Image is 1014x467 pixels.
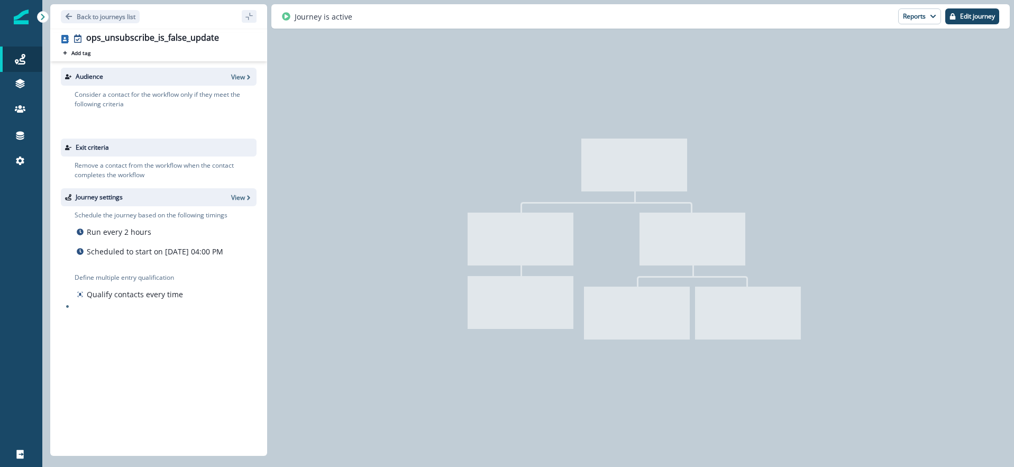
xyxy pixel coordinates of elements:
[61,49,93,57] button: Add tag
[87,289,183,300] p: Qualify contacts every time
[231,72,245,81] p: View
[76,143,109,152] p: Exit criteria
[14,10,29,24] img: Inflection
[231,193,245,202] p: View
[960,13,995,20] p: Edit journey
[77,12,135,21] p: Back to journeys list
[898,8,941,24] button: Reports
[75,161,257,180] p: Remove a contact from the workflow when the contact completes the workflow
[87,246,223,257] p: Scheduled to start on [DATE] 04:00 PM
[76,72,103,81] p: Audience
[945,8,999,24] button: Edit journey
[61,10,140,23] button: Go back
[75,90,257,109] p: Consider a contact for the workflow only if they meet the following criteria
[231,193,252,202] button: View
[75,273,185,282] p: Define multiple entry qualification
[231,72,252,81] button: View
[87,226,151,237] p: Run every 2 hours
[71,50,90,56] p: Add tag
[242,10,257,23] button: sidebar collapse toggle
[76,193,123,202] p: Journey settings
[75,210,227,220] p: Schedule the journey based on the following timings
[295,11,352,22] p: Journey is active
[86,33,219,44] div: ops_unsubscribe_is_false_update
